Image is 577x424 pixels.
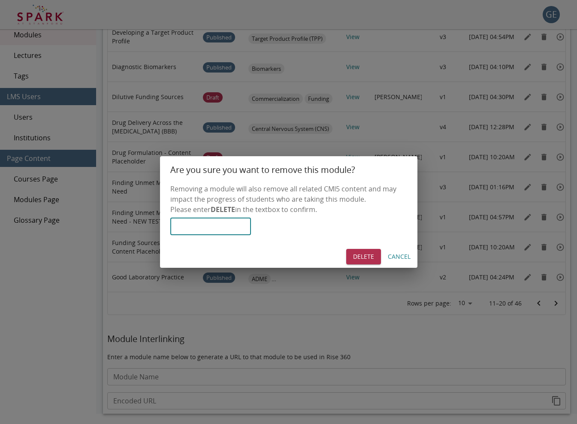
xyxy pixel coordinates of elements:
p: Please enter in the textbox to confirm. [170,204,407,215]
p: Removing a module will also remove all related CMI5 content and may impact the progress of studen... [170,184,407,204]
button: Delete [346,249,381,265]
b: DELETE [211,205,235,214]
button: Cancel [384,249,414,265]
h2: Are you sure you want to remove this module? [160,156,417,184]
